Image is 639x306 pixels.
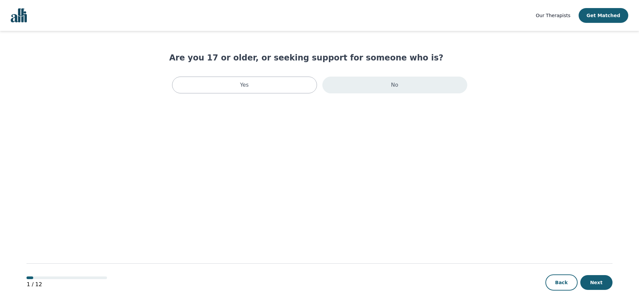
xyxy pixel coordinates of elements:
[391,81,398,89] p: No
[26,280,107,289] p: 1 / 12
[536,11,570,19] a: Our Therapists
[11,8,27,23] img: alli logo
[580,275,613,290] button: Next
[579,8,628,23] button: Get Matched
[536,13,570,18] span: Our Therapists
[169,52,470,63] h1: Are you 17 or older, or seeking support for someone who is?
[240,81,249,89] p: Yes
[545,274,578,291] button: Back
